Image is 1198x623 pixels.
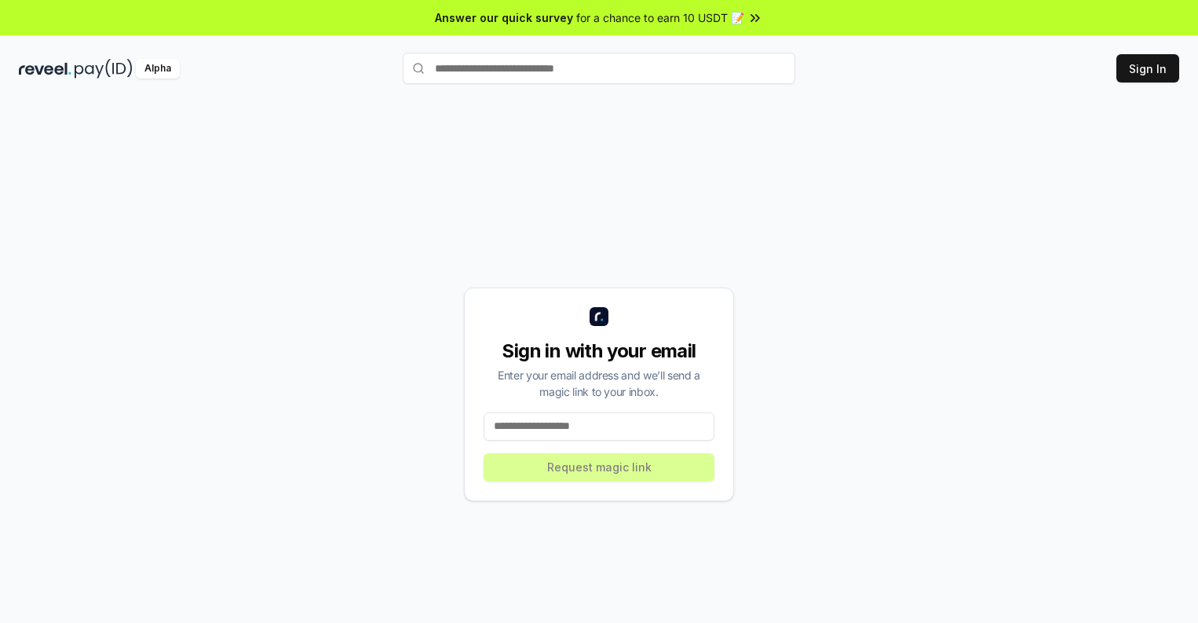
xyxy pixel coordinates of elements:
[19,59,71,79] img: reveel_dark
[576,9,744,26] span: for a chance to earn 10 USDT 📝
[484,367,714,400] div: Enter your email address and we’ll send a magic link to your inbox.
[75,59,133,79] img: pay_id
[1116,54,1179,82] button: Sign In
[484,339,714,364] div: Sign in with your email
[435,9,573,26] span: Answer our quick survey
[590,307,608,326] img: logo_small
[136,59,180,79] div: Alpha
